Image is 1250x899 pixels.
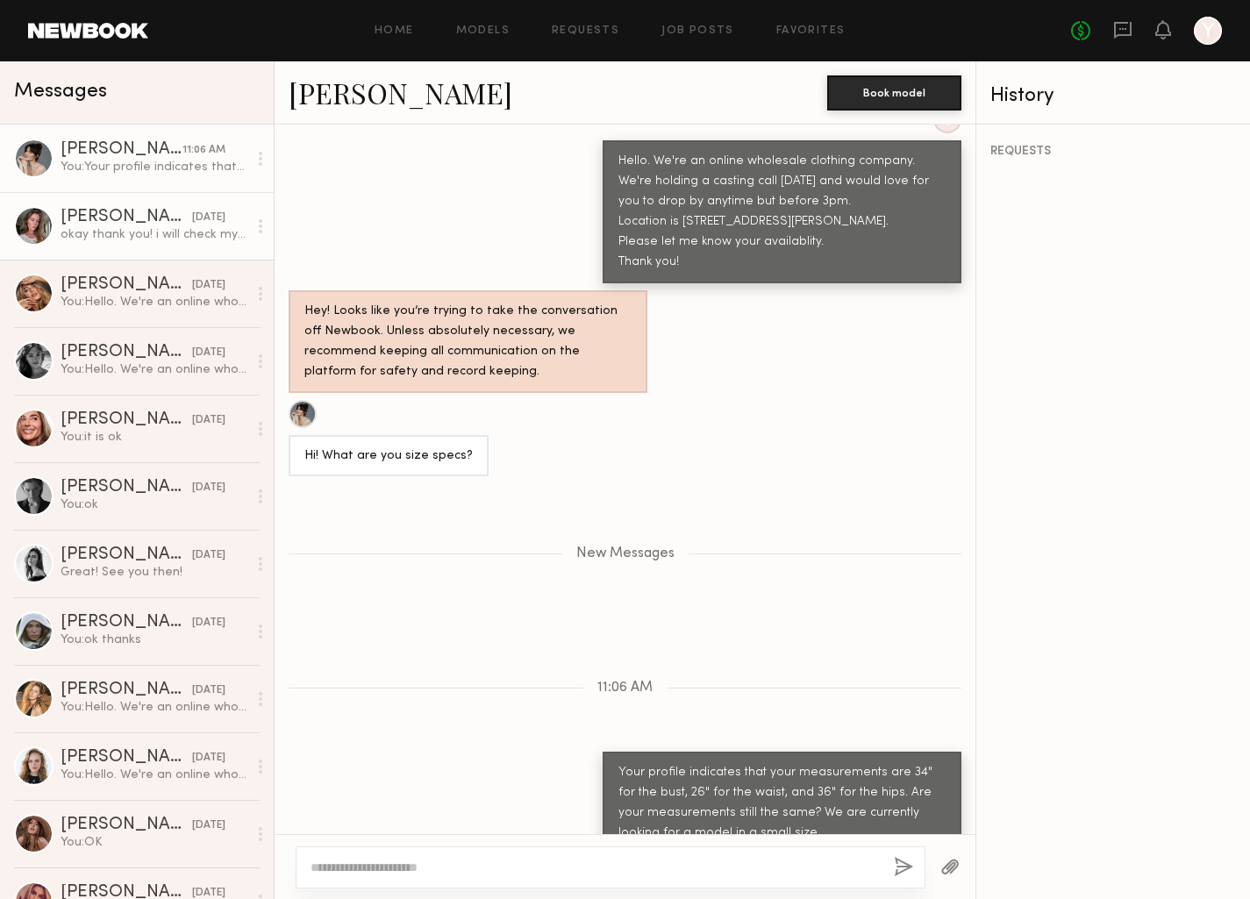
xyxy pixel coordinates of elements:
[192,750,225,767] div: [DATE]
[61,564,247,581] div: Great! See you then!
[618,152,946,273] div: Hello. We're an online wholesale clothing company. We're holding a casting call [DATE] and would ...
[552,25,619,37] a: Requests
[827,84,961,99] a: Book model
[192,547,225,564] div: [DATE]
[61,276,192,294] div: [PERSON_NAME]
[61,226,247,243] div: okay thank you! i will check my availability and circle back
[61,631,247,648] div: You: ok thanks
[61,767,247,783] div: You: Hello. We're an online wholesale clothing company. You can find us by searching for hapticsu...
[192,412,225,429] div: [DATE]
[192,817,225,834] div: [DATE]
[990,86,1236,106] div: History
[1194,17,1222,45] a: Y
[576,546,675,561] span: New Messages
[597,681,653,696] span: 11:06 AM
[61,479,192,496] div: [PERSON_NAME]
[61,699,247,716] div: You: Hello. We're an online wholesale clothing company. You can find us by searching for hapticsu...
[61,614,192,631] div: [PERSON_NAME]
[827,75,961,111] button: Book model
[192,615,225,631] div: [DATE]
[182,142,225,159] div: 11:06 AM
[14,82,107,102] span: Messages
[618,763,946,844] div: Your profile indicates that your measurements are 34" for the bust, 26" for the waist, and 36" fo...
[61,681,192,699] div: [PERSON_NAME]
[61,411,192,429] div: [PERSON_NAME]
[456,25,510,37] a: Models
[192,345,225,361] div: [DATE]
[990,146,1236,158] div: REQUESTS
[61,159,247,175] div: You: Your profile indicates that your measurements are 34" for the bust, 26" for the waist, and 3...
[61,429,247,446] div: You: it is ok
[61,817,192,834] div: [PERSON_NAME]
[192,682,225,699] div: [DATE]
[61,141,182,159] div: [PERSON_NAME]
[61,546,192,564] div: [PERSON_NAME]
[61,834,247,851] div: You: OK
[192,277,225,294] div: [DATE]
[61,344,192,361] div: [PERSON_NAME]
[304,446,473,467] div: Hi! What are you size specs?
[61,209,192,226] div: [PERSON_NAME]
[61,749,192,767] div: [PERSON_NAME]
[304,302,632,382] div: Hey! Looks like you’re trying to take the conversation off Newbook. Unless absolutely necessary, ...
[661,25,734,37] a: Job Posts
[192,210,225,226] div: [DATE]
[61,361,247,378] div: You: Hello. We're an online wholesale clothing company. We're holding a casting call [DATE] and w...
[375,25,414,37] a: Home
[61,496,247,513] div: You: ok
[289,74,512,111] a: [PERSON_NAME]
[192,480,225,496] div: [DATE]
[776,25,846,37] a: Favorites
[61,294,247,310] div: You: Hello. We're an online wholesale clothing company. We're holding a casting call [DATE] and w...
